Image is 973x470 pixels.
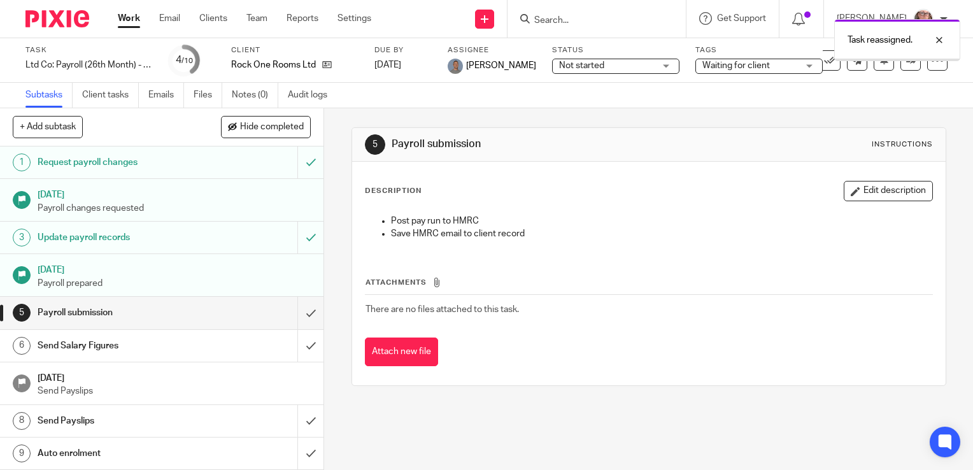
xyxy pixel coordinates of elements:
p: Save HMRC email to client record [391,227,932,240]
button: Attach new file [365,338,438,366]
p: Description [365,186,422,196]
label: Task [25,45,153,55]
img: Louise.jpg [913,9,934,29]
div: 8 [13,412,31,430]
p: Payroll prepared [38,277,311,290]
button: + Add subtask [13,116,83,138]
a: Work [118,12,140,25]
h1: Request payroll changes [38,153,202,172]
div: Instructions [872,139,933,150]
h1: [DATE] [38,260,311,276]
a: Reports [287,12,318,25]
h1: Payroll submission [38,303,202,322]
a: Client tasks [82,83,139,108]
p: Send Payslips [38,385,311,397]
a: Email [159,12,180,25]
p: Task reassigned. [848,34,913,46]
h1: Update payroll records [38,228,202,247]
label: Client [231,45,359,55]
img: Pixie [25,10,89,27]
span: Waiting for client [702,61,770,70]
label: Assignee [448,45,536,55]
small: /10 [181,57,193,64]
h1: [DATE] [38,369,311,385]
div: 1 [13,153,31,171]
label: Due by [374,45,432,55]
div: 6 [13,337,31,355]
p: Post pay run to HMRC [391,215,932,227]
span: Not started [559,61,604,70]
h1: Payroll submission [392,138,676,151]
div: Ltd Co: Payroll (26th Month) - R1R [25,59,153,71]
img: James%20Headshot.png [448,59,463,74]
div: 5 [365,134,385,155]
span: Attachments [366,279,427,286]
span: There are no files attached to this task. [366,305,519,314]
button: Edit description [844,181,933,201]
span: [PERSON_NAME] [466,59,536,72]
div: 5 [13,304,31,322]
a: Settings [337,12,371,25]
div: 9 [13,445,31,462]
button: Hide completed [221,116,311,138]
a: Team [246,12,267,25]
a: Emails [148,83,184,108]
span: [DATE] [374,61,401,69]
a: Notes (0) [232,83,278,108]
h1: [DATE] [38,185,311,201]
a: Files [194,83,222,108]
div: 3 [13,229,31,246]
p: Payroll changes requested [38,202,311,215]
a: Clients [199,12,227,25]
h1: Auto enrolment [38,444,202,463]
p: Rock One Rooms Ltd [231,59,316,71]
div: 4 [176,53,193,68]
span: Hide completed [240,122,304,132]
a: Subtasks [25,83,73,108]
h1: Send Payslips [38,411,202,431]
a: Audit logs [288,83,337,108]
h1: Send Salary Figures [38,336,202,355]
